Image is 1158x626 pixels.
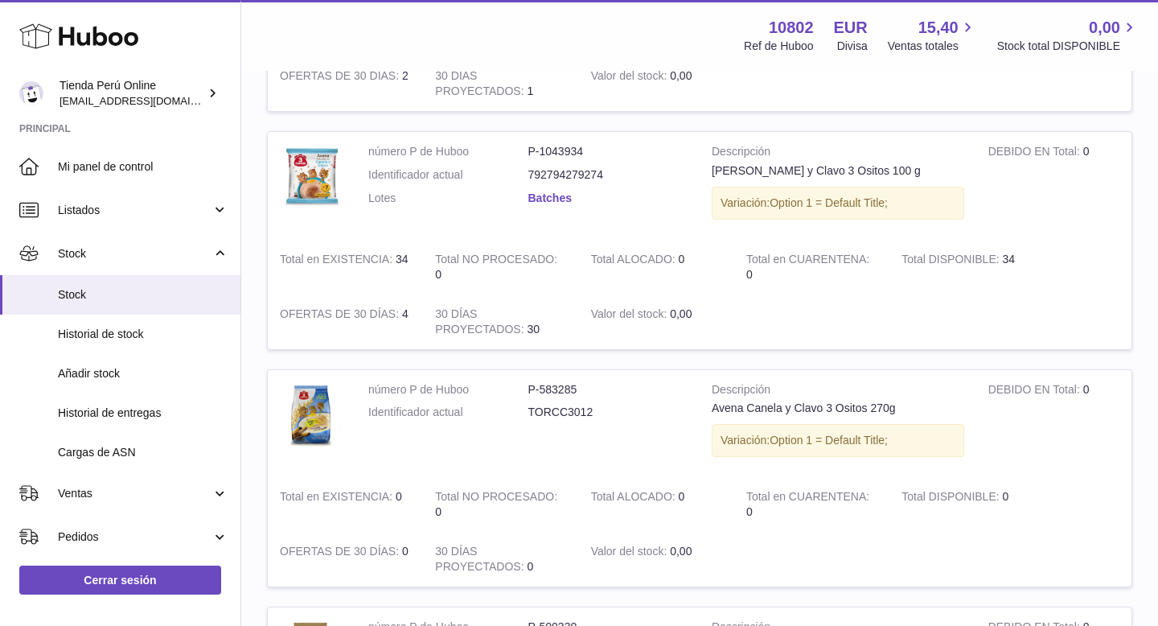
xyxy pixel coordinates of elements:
span: Option 1 = Default Title; [770,434,888,447]
span: 0,00 [1089,17,1120,39]
span: Ventas totales [888,39,977,54]
span: 0,00 [670,545,692,558]
span: Cargas de ASN [58,445,228,460]
span: 0 [746,505,753,518]
strong: Total en CUARENTENA [746,253,869,270]
span: Ventas [58,486,211,501]
strong: Total DISPONIBLE [901,253,1002,270]
div: Avena Canela y Clavo 3 Ositos 270g [712,401,964,416]
div: Variación: [712,424,964,457]
span: Stock [58,246,211,262]
dd: 792794279274 [528,167,688,183]
strong: DEBIDO EN Total [988,145,1083,162]
dd: P-1043934 [528,144,688,159]
img: contacto@tiendaperuonline.com [19,81,43,105]
dt: Identificador actual [368,405,528,420]
strong: Valor del stock [591,545,671,562]
a: 0,00 Stock total DISPONIBLE [997,17,1139,54]
span: Stock [58,287,228,303]
dt: número P de Huboo [368,144,528,159]
span: 0,00 [670,307,692,320]
a: Batches [528,192,572,204]
div: Ref de Huboo [744,39,813,54]
td: 0 [423,477,578,532]
div: Tienda Perú Online [60,78,204,109]
img: product image [280,382,344,447]
strong: Descripción [712,144,964,163]
div: [PERSON_NAME] y Clavo 3 Ositos 100 g [712,163,964,179]
strong: DEBIDO EN Total [988,383,1083,400]
dt: Lotes [368,191,528,206]
dt: número P de Huboo [368,382,528,397]
dd: TORCC3012 [528,405,688,420]
span: 0 [746,268,753,281]
td: 0 [423,240,578,294]
span: Historial de stock [58,327,228,342]
strong: Total en EXISTENCIA [280,490,396,507]
a: Cerrar sesión [19,566,221,595]
span: Stock total DISPONIBLE [997,39,1139,54]
td: 0 [976,132,1131,240]
img: product image [280,144,344,208]
div: Divisa [837,39,868,54]
strong: 30 DÍAS PROYECTADOS [435,69,527,101]
dt: Identificador actual [368,167,528,183]
strong: 10802 [769,17,814,39]
span: [EMAIL_ADDRESS][DOMAIN_NAME] [60,94,236,107]
strong: Total ALOCADO [591,253,679,270]
td: 30 [423,294,578,349]
td: 2 [268,56,423,111]
strong: Valor del stock [591,69,671,86]
td: 0 [976,370,1131,478]
span: Option 1 = Default Title; [770,196,888,209]
strong: Total NO PROCESADO [435,253,557,270]
span: Añadir stock [58,366,228,381]
td: 0 [889,477,1045,532]
strong: Valor del stock [591,307,671,324]
span: Mi panel de control [58,159,228,175]
strong: Total en EXISTENCIA [280,253,396,270]
strong: 30 DÍAS PROYECTADOS [435,545,527,577]
td: 0 [579,240,734,294]
td: 4 [268,294,423,349]
td: 0 [268,532,423,587]
strong: Total NO PROCESADO [435,490,557,507]
td: 0 [268,477,423,532]
strong: 30 DÍAS PROYECTADOS [435,307,527,340]
a: 15,40 Ventas totales [888,17,977,54]
strong: OFERTAS DE 30 DÍAS [280,307,402,324]
div: Variación: [712,187,964,220]
td: 0 [423,532,578,587]
strong: OFERTAS DE 30 DÍAS [280,69,402,86]
span: Historial de entregas [58,406,228,421]
strong: EUR [834,17,868,39]
td: 1 [423,56,578,111]
strong: Total DISPONIBLE [901,490,1002,507]
strong: Descripción [712,382,964,402]
span: 0,00 [670,69,692,82]
strong: Total ALOCADO [591,490,679,507]
strong: Total en CUARENTENA [746,490,869,507]
strong: OFERTAS DE 30 DÍAS [280,545,402,562]
span: Pedidos [58,529,211,545]
td: 34 [889,240,1045,294]
td: 0 [579,477,734,532]
span: Listados [58,203,211,218]
span: 15,40 [918,17,959,39]
dd: P-583285 [528,382,688,397]
td: 34 [268,240,423,294]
